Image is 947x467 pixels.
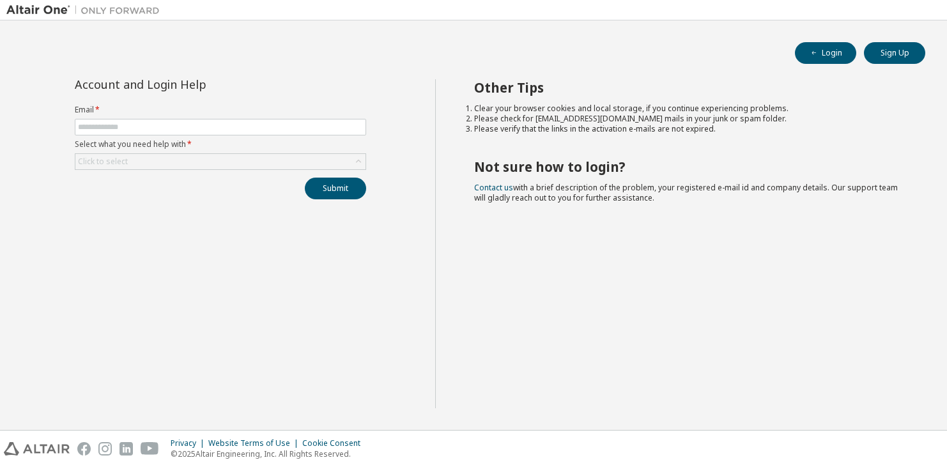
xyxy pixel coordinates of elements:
div: Account and Login Help [75,79,308,89]
img: linkedin.svg [119,442,133,456]
img: youtube.svg [141,442,159,456]
li: Clear your browser cookies and local storage, if you continue experiencing problems. [474,103,903,114]
li: Please verify that the links in the activation e-mails are not expired. [474,124,903,134]
h2: Other Tips [474,79,903,96]
p: © 2025 Altair Engineering, Inc. All Rights Reserved. [171,448,368,459]
button: Login [795,42,856,64]
label: Select what you need help with [75,139,366,149]
label: Email [75,105,366,115]
div: Click to select [75,154,366,169]
div: Cookie Consent [302,438,368,448]
div: Website Terms of Use [208,438,302,448]
li: Please check for [EMAIL_ADDRESS][DOMAIN_NAME] mails in your junk or spam folder. [474,114,903,124]
a: Contact us [474,182,513,193]
span: with a brief description of the problem, your registered e-mail id and company details. Our suppo... [474,182,898,203]
button: Submit [305,178,366,199]
img: facebook.svg [77,442,91,456]
div: Privacy [171,438,208,448]
img: altair_logo.svg [4,442,70,456]
h2: Not sure how to login? [474,158,903,175]
img: Altair One [6,4,166,17]
div: Click to select [78,157,128,167]
button: Sign Up [864,42,925,64]
img: instagram.svg [98,442,112,456]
